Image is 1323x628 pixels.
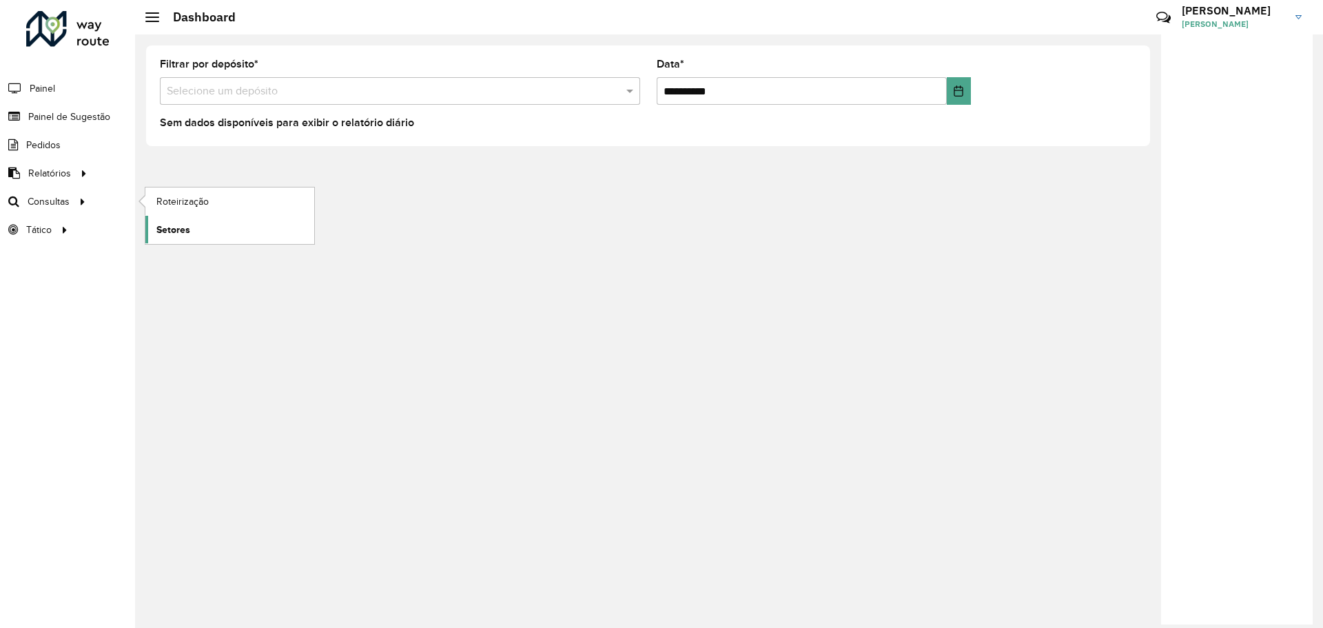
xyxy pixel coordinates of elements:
a: Roteirização [145,188,314,215]
span: Painel de Sugestão [28,110,110,124]
span: Painel [30,81,55,96]
span: Relatórios [28,166,71,181]
span: [PERSON_NAME] [1182,18,1285,30]
label: Sem dados disponíveis para exibir o relatório diário [160,114,414,131]
span: Roteirização [156,194,209,209]
span: Pedidos [26,138,61,152]
span: Setores [156,223,190,237]
h3: [PERSON_NAME] [1182,4,1285,17]
a: Contato Rápido [1149,3,1178,32]
a: Setores [145,216,314,243]
span: Consultas [28,194,70,209]
label: Filtrar por depósito [160,56,258,72]
span: Tático [26,223,52,237]
h2: Dashboard [159,10,236,25]
button: Choose Date [947,77,971,105]
label: Data [657,56,684,72]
